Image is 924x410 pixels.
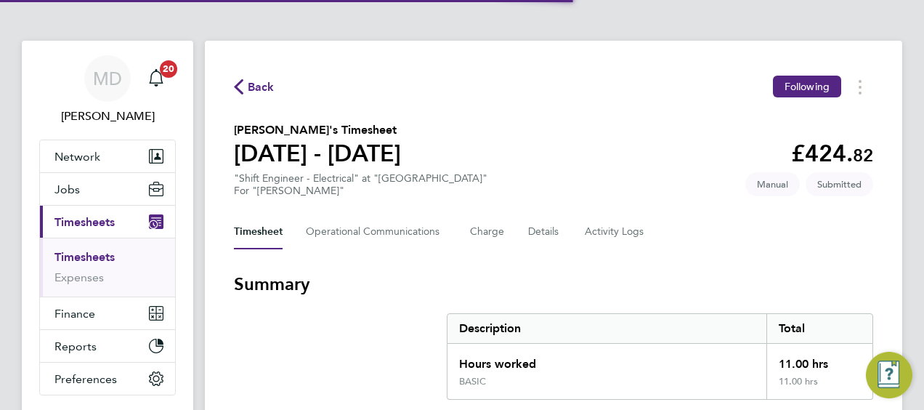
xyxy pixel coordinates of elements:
a: Timesheets [54,250,115,264]
button: Activity Logs [585,214,646,249]
span: Network [54,150,100,164]
div: 11.00 hrs [766,344,872,376]
button: Details [528,214,562,249]
button: Timesheet [234,214,283,249]
button: Finance [40,297,175,329]
a: 20 [142,55,171,102]
button: Operational Communications [306,214,447,249]
button: Timesheets Menu [847,76,873,98]
div: Description [447,314,766,343]
span: MD [93,69,122,88]
div: For "[PERSON_NAME]" [234,185,487,197]
div: Timesheets [40,238,175,297]
span: 82 [853,145,873,166]
button: Following [773,76,841,97]
div: Summary [447,313,873,400]
span: 20 [160,60,177,78]
button: Reports [40,330,175,362]
button: Engage Resource Center [866,352,912,398]
button: Timesheets [40,206,175,238]
button: Charge [470,214,505,249]
app-decimal: £424. [791,140,873,167]
h2: [PERSON_NAME]'s Timesheet [234,121,401,139]
span: This timesheet is Submitted. [806,172,873,196]
button: Network [40,140,175,172]
h3: Summary [234,273,873,296]
span: Mark Davies [39,108,176,125]
a: MD[PERSON_NAME] [39,55,176,125]
div: BASIC [459,376,486,387]
div: 11.00 hrs [766,376,872,399]
span: Back [248,79,275,96]
button: Preferences [40,363,175,395]
span: Finance [54,307,95,321]
span: This timesheet was manually created. [745,172,800,196]
div: Total [766,314,872,343]
span: Following [785,80,830,93]
span: Preferences [54,372,117,386]
a: Expenses [54,270,104,284]
button: Back [234,78,275,96]
div: Hours worked [447,344,766,376]
button: Jobs [40,173,175,205]
h1: [DATE] - [DATE] [234,139,401,168]
span: Jobs [54,182,80,196]
span: Timesheets [54,215,115,229]
span: Reports [54,339,97,353]
div: "Shift Engineer - Electrical" at "[GEOGRAPHIC_DATA]" [234,172,487,197]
